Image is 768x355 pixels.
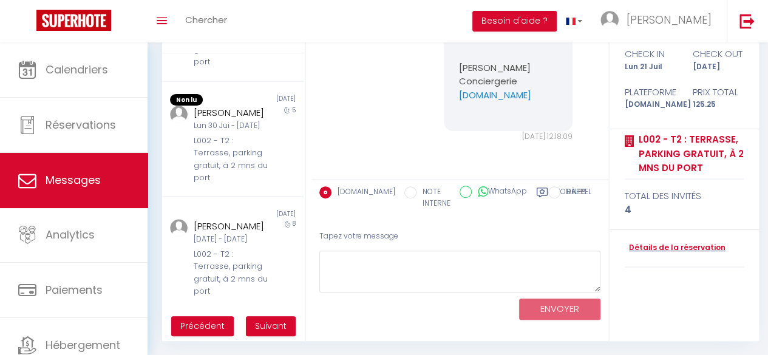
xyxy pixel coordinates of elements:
[625,189,744,203] div: total des invités
[194,219,268,234] div: [PERSON_NAME]
[194,248,268,298] div: L002 - T2 : Terrasse, parking gratuit, à 2 mns du port
[617,85,684,100] div: Plateforme
[170,94,203,106] span: Non lu
[472,186,527,199] label: WhatsApp
[617,47,684,61] div: check in
[46,117,116,132] span: Réservations
[46,337,120,353] span: Hébergement
[185,13,227,26] span: Chercher
[46,62,108,77] span: Calendriers
[255,320,287,332] span: Suivant
[194,234,268,245] div: [DATE] - [DATE]
[319,221,600,251] div: Tapez votre message
[684,99,752,110] div: 125.25
[293,219,296,228] span: 8
[684,47,752,61] div: check out
[233,209,303,219] div: [DATE]
[170,219,188,237] img: ...
[444,131,573,143] div: [DATE] 12:18:09
[634,132,744,175] a: L002 - T2 : Terrasse, parking gratuit, à 2 mns du port
[170,106,188,123] img: ...
[684,85,752,100] div: Prix total
[46,227,95,242] span: Analytics
[36,10,111,31] img: Super Booking
[233,94,303,106] div: [DATE]
[560,186,591,200] label: RAPPEL
[472,11,557,32] button: Besoin d'aide ?
[46,282,103,297] span: Paiements
[617,99,684,110] div: [DOMAIN_NAME]
[684,61,752,73] div: [DATE]
[194,106,268,120] div: [PERSON_NAME]
[617,61,684,73] div: Lun 21 Juil
[519,299,600,320] button: ENVOYER
[331,186,395,200] label: [DOMAIN_NAME]
[46,172,101,188] span: Messages
[180,320,225,332] span: Précédent
[739,13,755,29] img: logout
[194,120,268,132] div: Lun 30 Jui - [DATE]
[627,12,712,27] span: [PERSON_NAME]
[10,5,46,41] button: Ouvrir le widget de chat LiveChat
[600,11,619,29] img: ...
[194,135,268,184] div: L002 - T2 : Terrasse, parking gratuit, à 2 mns du port
[171,316,234,337] button: Previous
[625,203,744,217] div: 4
[459,61,557,103] p: [PERSON_NAME] Conciergerie
[459,89,531,101] a: [DOMAIN_NAME]
[625,242,726,254] a: Détails de la réservation
[246,316,296,337] button: Next
[292,106,296,115] span: 5
[416,186,450,209] label: NOTE INTERNE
